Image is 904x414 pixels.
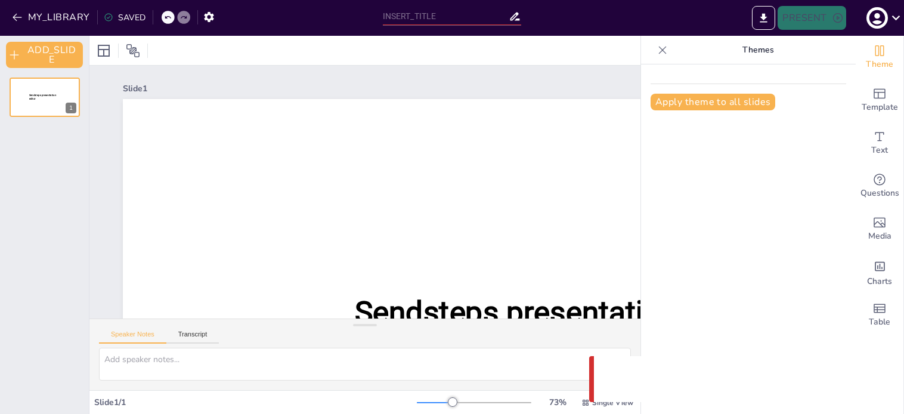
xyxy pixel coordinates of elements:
button: MY_LIBRARY [9,8,95,27]
span: Charts [867,275,892,288]
div: Add a table [856,293,903,336]
div: 1 [10,78,80,117]
div: Add ready made slides [856,79,903,122]
button: PRESENT [778,6,846,30]
div: Add images, graphics, shapes or video [856,208,903,251]
button: Speaker Notes [99,330,166,344]
div: SAVED [104,12,145,23]
input: INSERT_TITLE [383,8,509,25]
button: Apply theme to all slides [651,94,775,110]
span: Position [126,44,140,58]
div: Add text boxes [856,122,903,165]
div: Get real-time input from your audience [856,165,903,208]
span: Sendsteps presentation editor [355,295,677,373]
span: Template [862,101,898,114]
div: Add charts and graphs [856,251,903,293]
button: ADD_SLIDE [6,42,83,68]
div: Layout [94,41,113,60]
div: Slide 1 [123,83,834,94]
p: Themes [672,36,844,64]
p: Something went wrong with the request. (CORS) [627,372,856,387]
span: Text [871,144,888,157]
span: Media [868,230,891,243]
button: EXPORT_TO_POWERPOINT [752,6,775,30]
div: 73 % [543,397,572,408]
div: 1 [66,103,76,113]
span: Sendsteps presentation editor [29,94,56,100]
span: Questions [860,187,899,200]
div: Slide 1 / 1 [94,397,417,408]
button: Transcript [166,330,219,344]
div: Change the overall theme [856,36,903,79]
span: Theme [866,58,893,71]
span: Table [869,316,890,329]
